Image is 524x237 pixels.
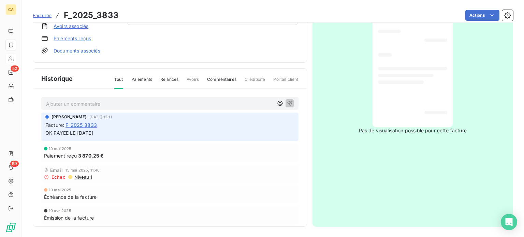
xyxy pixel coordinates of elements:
span: 59 [10,161,19,167]
a: 52 [5,67,16,78]
h3: F_2025_3833 [64,9,119,21]
span: 10 mai 2025 [49,188,72,192]
button: Actions [465,10,499,21]
span: F_2025_3833 [65,121,97,129]
span: Facture : [45,121,64,129]
span: Pas de visualisation possible pour cette facture [359,127,467,134]
span: [DATE] 12:11 [89,115,112,119]
a: Avoirs associés [54,23,88,30]
span: [PERSON_NAME] [52,114,87,120]
span: Échéance de la facture [44,193,97,201]
img: Logo LeanPay [5,222,16,233]
span: Portail client [273,76,298,88]
span: Paiements [131,76,152,88]
span: Commentaires [207,76,236,88]
a: Documents associés [54,47,100,54]
a: Paiements reçus [54,35,91,42]
span: Relances [160,76,178,88]
span: Factures [33,13,52,18]
span: Paiement reçu [44,152,77,159]
span: Creditsafe [245,76,265,88]
div: Open Intercom Messenger [501,214,517,230]
span: 3 870,25 € [78,152,104,159]
span: Email [50,167,63,173]
a: Factures [33,12,52,19]
span: Tout [114,76,123,89]
span: Echec [52,174,65,180]
span: Historique [41,74,73,83]
span: Émission de la facture [44,214,94,221]
span: 15 mai 2025, 11:46 [65,168,100,172]
span: Niveau 1 [74,174,92,180]
span: 52 [11,65,19,72]
span: Avoirs [187,76,199,88]
span: OK PAYEE LE [DATE] [45,130,93,136]
span: 19 mai 2025 [49,147,72,151]
span: 10 avr. 2025 [49,209,71,213]
div: CA [5,4,16,15]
